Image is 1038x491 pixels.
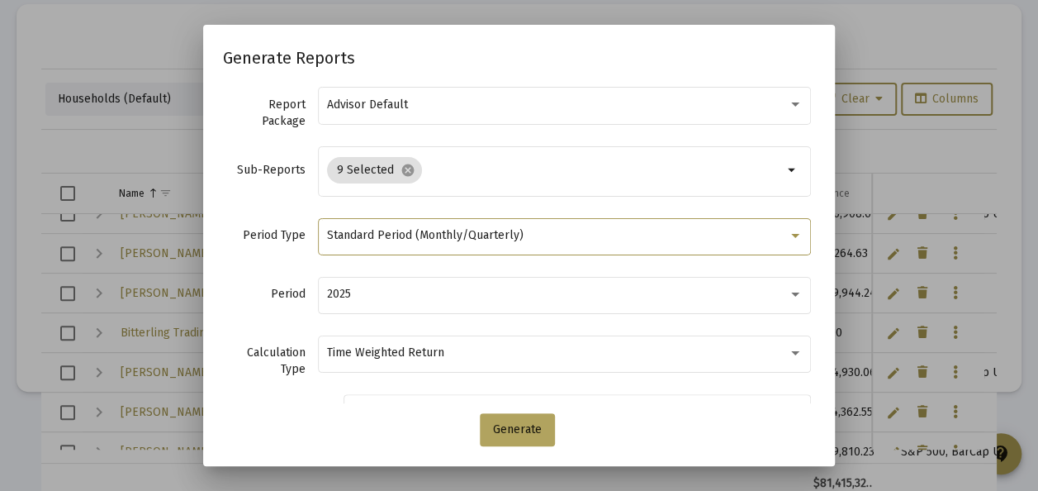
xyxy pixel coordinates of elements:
[783,160,803,180] mat-icon: arrow_drop_down
[223,162,306,179] label: Sub-Reports
[223,286,306,303] label: Period
[327,98,408,112] span: Advisor Default
[327,157,422,184] mat-chip: 9 Selected
[480,413,555,446] button: Generate
[327,228,524,242] span: Standard Period (Monthly/Quarterly)
[223,97,306,130] label: Report Package
[401,163,415,178] mat-icon: cancel
[223,345,306,378] label: Calculation Type
[327,154,783,187] mat-chip-list: Selection
[327,287,351,301] span: 2025
[223,227,306,244] label: Period Type
[327,346,444,360] span: Time Weighted Return
[223,45,815,71] h2: Generate Reports
[493,422,542,436] span: Generate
